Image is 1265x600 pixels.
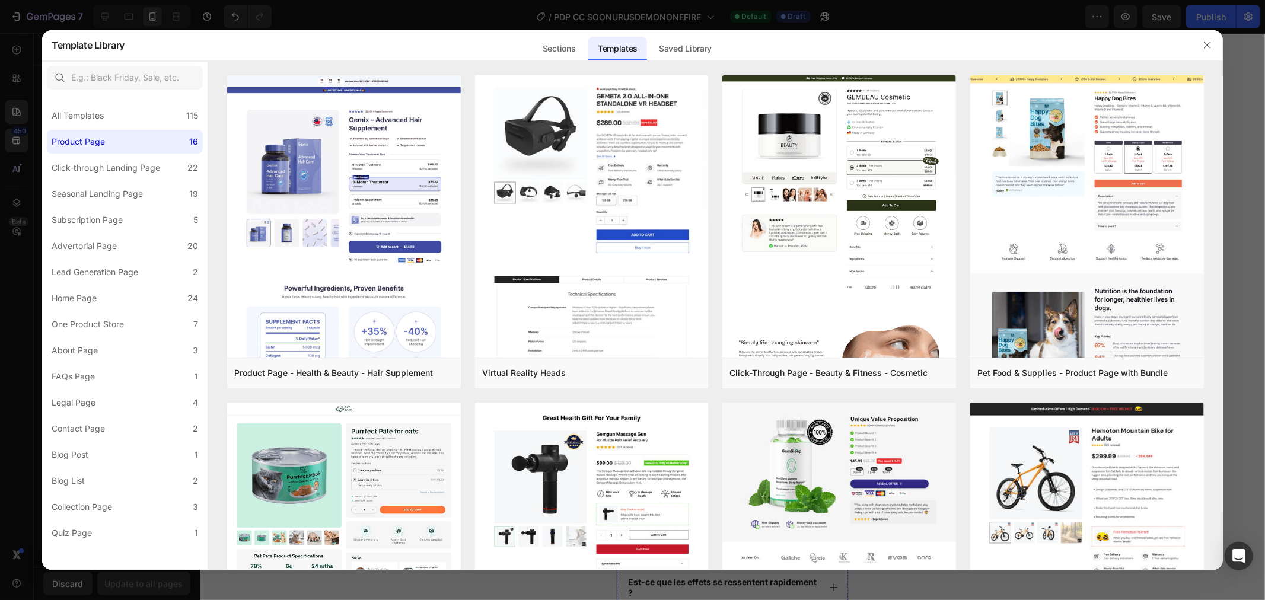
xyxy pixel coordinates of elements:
[189,187,198,201] div: 19
[52,395,95,410] div: Legal Page
[47,66,203,90] input: E.g.: Black Friday, Sale, etc.
[52,369,95,384] div: FAQs Page
[193,395,198,410] div: 4
[52,239,117,253] div: Advertorial Page
[234,366,433,380] div: Product Page - Health & Beauty - Hair Supplement
[1225,542,1253,570] div: Open Intercom Messenger
[195,448,198,462] div: 1
[62,292,189,304] p: Plus que 20 % du stock disponible !
[193,474,198,488] div: 2
[52,108,104,123] div: All Templates
[187,291,198,305] div: 24
[195,369,198,384] div: 1
[52,135,105,149] div: Product Page
[18,202,39,222] img: gempages_585563945989833533-815f06d3-6951-465f-88b0-82d650c89067.png
[52,317,124,331] div: One Product Store
[23,257,37,271] img: KachingBundles.png
[10,405,66,414] p: Livraison
[52,448,88,462] div: Blog Post
[187,161,198,175] div: 22
[58,353,174,365] img: 495611768014373769-47762bdc-c92b-46d1-973d-50401e2847fe.png
[533,37,585,60] div: Sections
[10,414,66,424] p: Offerte
[52,265,138,279] div: Lead Generation Page
[214,268,225,299] span: Popup 1
[73,324,159,339] div: AJOUTER AU PANIER
[11,544,200,564] strong: Est-ce que les effets se ressentent rapidement ?
[193,265,198,279] div: 2
[46,183,155,192] strong: Améliore la circulation sanguine
[52,500,112,514] div: Collection Page
[189,135,198,149] div: 16
[52,422,105,436] div: Contact Page
[195,526,198,540] div: 1
[29,53,171,62] strong: Innovation Primée 2025 – Compression Graduée
[47,257,109,269] div: Kaching Bundles
[52,30,125,60] h2: Template Library
[18,129,39,149] img: gempages_585563945989833533-b6d0cd77-ef84-4c97-b599-1fea6cd38059.png
[64,69,133,79] p: +2000 clients satisfaits
[186,108,198,123] div: 115
[9,50,23,63] img: gempages_585563945989833533-34324c20-2795-43ed-9f11-c8d2da9745ef.svg
[34,100,42,109] strong: ←
[649,37,721,60] div: Saved Library
[11,451,201,472] p: Est-ce qu’elles seront adaptées à ma morphologie ?
[193,422,198,436] div: 2
[97,405,135,423] strong: Satisfait ou remboursé
[52,526,92,540] div: Quiz Page
[193,500,198,514] div: 3
[165,414,221,424] p: Français
[52,291,97,305] div: Home Page
[46,157,193,170] p: La compression sans l’inconfort
[52,213,123,227] div: Subscription Page
[34,100,103,110] p: Guide des tailles
[18,177,39,197] img: gempages_585563945989833533-87697257-463b-4b1d-99fc-ed76efa7df49.png
[729,366,928,380] div: Click-Through Page - Beauty & Fitness - Cosmetic
[10,17,221,30] p: Jambes légères – Pas de marques
[193,317,198,331] div: 7
[193,343,198,358] div: 3
[52,187,143,201] div: Seasonal Landing Page
[52,161,160,175] div: Click-through Landing Page
[52,474,85,488] div: Blog List
[46,208,189,216] strong: Diminue le gonflement chevilles et mollets
[9,317,222,346] button: AJOUTER AU PANIER&nbsp;
[18,153,39,173] img: gempages_585563945989833533-a946a7be-9bc4-40b5-92d1-8743b7ad33b8.png
[187,239,198,253] div: 20
[52,343,98,358] div: About Page
[9,31,222,49] h1: EIRA I Chaussettes de contention
[482,366,566,380] div: Virtual Reality Heads
[39,289,63,305] img: gempages_585563945989833533-e3d21a7f-4cc5-409d-809d-5c1ed94e5f85.png
[11,18,31,28] div: Row
[193,213,198,227] div: 5
[46,132,193,145] p: Réduit la sensation de [MEDICAL_DATA]
[977,366,1168,380] div: Pet Food & Supplies - Product Page with Bundle
[11,497,201,519] p: Vont-elles vraiment être confortables toute la journée ?
[165,405,221,414] p: Support 24/7
[588,37,647,60] div: Templates
[14,250,119,278] button: Kaching Bundles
